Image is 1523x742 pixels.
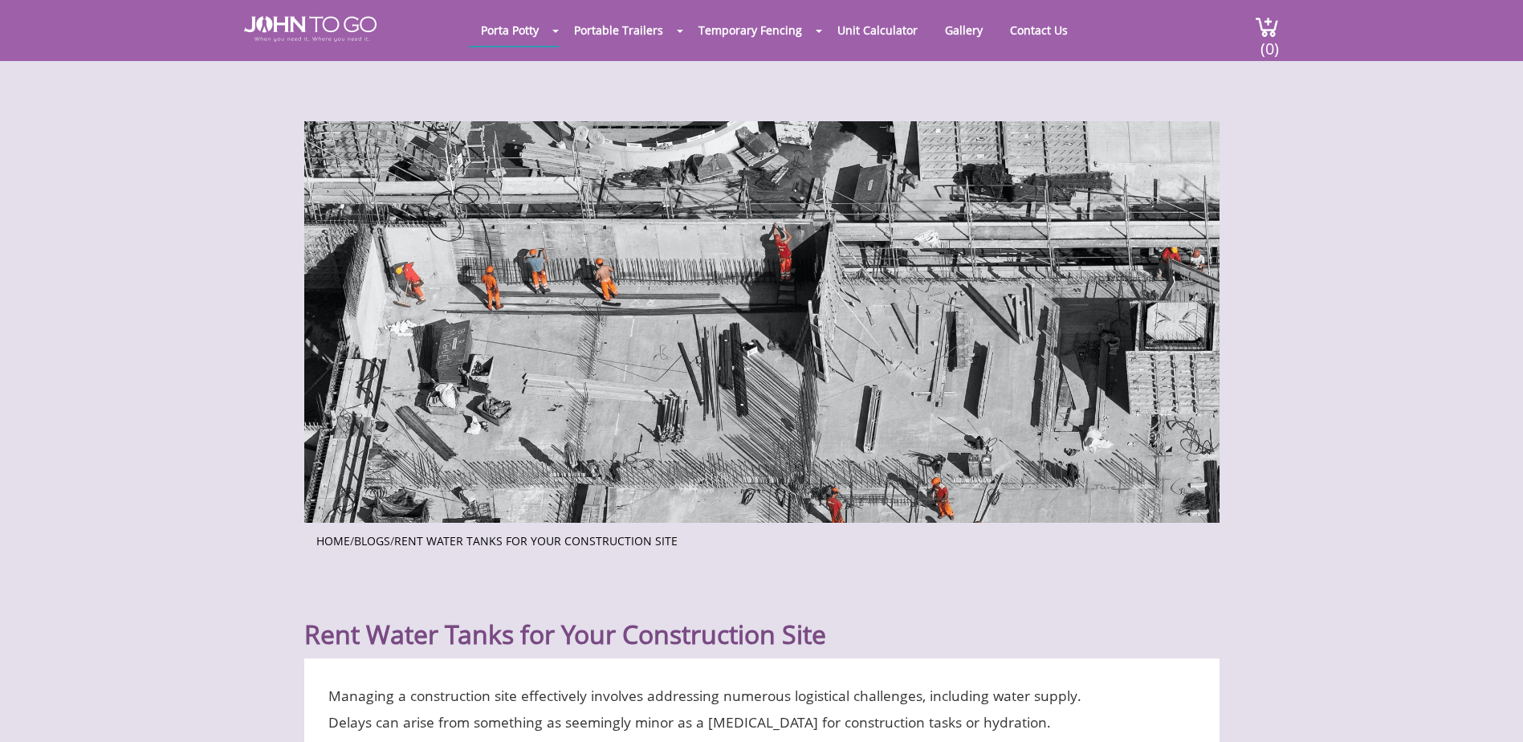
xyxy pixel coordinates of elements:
img: JOHN to go [244,16,377,42]
a: Rent Water Tanks for Your Construction Site [394,533,678,548]
a: Gallery [933,14,995,46]
a: Unit Calculator [825,14,930,46]
button: Live Chat [1459,678,1523,742]
a: Portable Trailers [562,14,675,46]
a: Home [316,533,350,548]
img: cart a [1255,16,1279,38]
a: Porta Potty [469,14,551,46]
a: Contact Us [998,14,1080,46]
p: Managing a construction site effectively involves addressing numerous logistical challenges, incl... [328,683,1119,736]
h1: Rent Water Tanks for Your Construction Site [304,580,1220,650]
ul: / / [316,529,1207,549]
span: (0) [1260,25,1279,59]
a: Temporary Fencing [686,14,814,46]
a: Blogs [354,533,390,548]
